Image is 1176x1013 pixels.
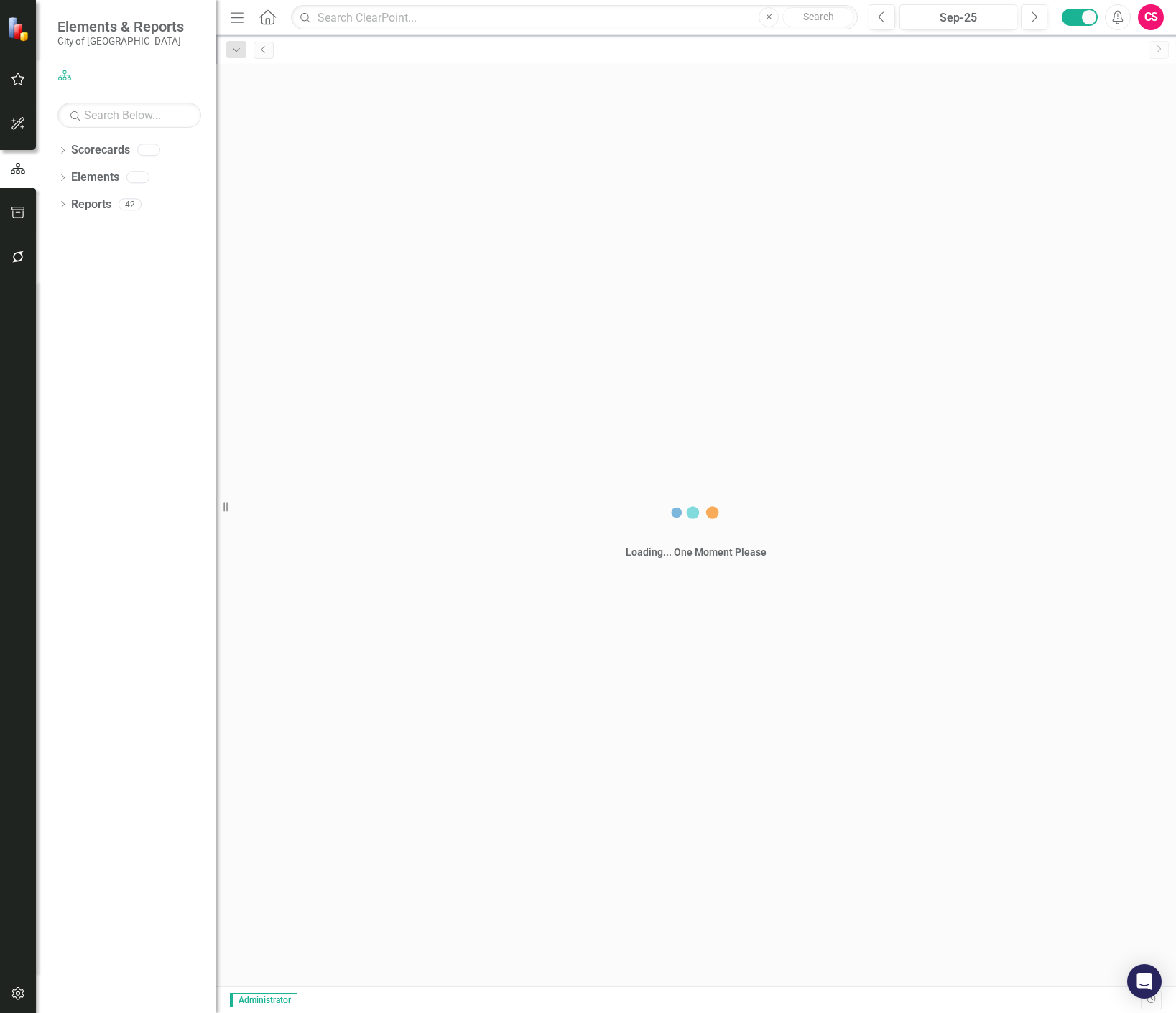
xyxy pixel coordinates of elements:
[626,545,767,559] div: Loading... One Moment Please
[7,17,32,42] img: ClearPoint Strategy
[230,993,297,1007] span: Administrator
[71,142,130,159] a: Scorecards
[1127,964,1162,999] div: Open Intercom Messenger
[119,198,142,210] div: 42
[904,9,1012,27] div: Sep-25
[57,18,184,35] span: Elements & Reports
[899,4,1017,30] button: Sep-25
[1138,4,1164,30] button: CS
[803,11,834,22] span: Search
[291,5,858,30] input: Search ClearPoint...
[782,7,854,27] button: Search
[71,169,119,186] a: Elements
[57,35,184,47] small: City of [GEOGRAPHIC_DATA]
[71,197,111,213] a: Reports
[57,103,201,128] input: Search Below...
